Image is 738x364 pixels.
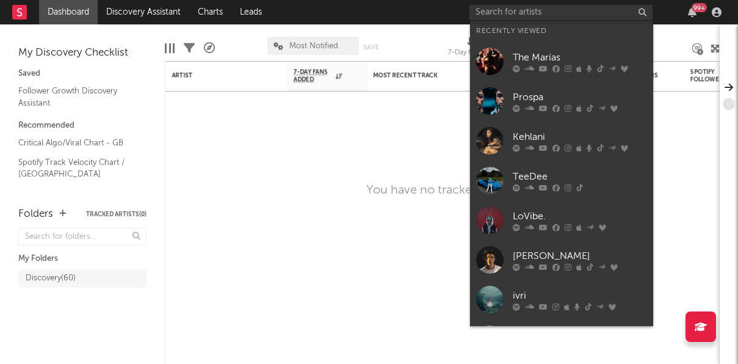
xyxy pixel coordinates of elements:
[470,319,653,359] a: SIX05
[18,228,147,246] input: Search for folders...
[18,136,134,150] a: Critical Algo/Viral Chart - GB
[26,271,76,286] div: Discovery ( 60 )
[688,7,696,17] button: 99+
[470,240,653,280] a: [PERSON_NAME]
[18,118,147,133] div: Recommended
[470,200,653,240] a: LoVibe.
[448,31,497,66] div: 7-Day Fans Added (7-Day Fans Added)
[289,42,338,50] span: Most Notified
[470,121,653,161] a: Kehlani
[18,207,53,222] div: Folders
[18,252,147,266] div: My Folders
[513,209,647,224] div: LoVibe.
[692,3,707,12] div: 99 +
[172,72,263,79] div: Artist
[86,211,147,217] button: Tracked Artists(0)
[690,68,733,83] div: Spotify Followers
[366,183,518,198] div: You have no tracked artists.
[513,129,647,144] div: Kehlani
[448,46,497,60] div: 7-Day Fans Added (7-Day Fans Added)
[513,288,647,303] div: ivri
[294,68,333,83] span: 7-Day Fans Added
[513,90,647,104] div: Prospa
[18,156,134,181] a: Spotify Track Velocity Chart / [GEOGRAPHIC_DATA]
[513,50,647,65] div: The Marías
[18,84,134,109] a: Follower Growth Discovery Assistant
[165,31,175,66] div: Edit Columns
[373,72,465,79] div: Most Recent Track
[476,24,647,38] div: Recently Viewed
[513,249,647,263] div: [PERSON_NAME]
[18,67,147,81] div: Saved
[204,31,215,66] div: A&R Pipeline
[184,31,195,66] div: Filters
[18,46,147,60] div: My Discovery Checklist
[469,5,653,20] input: Search for artists
[470,280,653,319] a: ivri
[513,169,647,184] div: TeeDee
[470,42,653,81] a: The Marías
[470,161,653,200] a: TeeDee
[18,269,147,288] a: Discovery(60)
[363,44,379,51] button: Save
[470,81,653,121] a: Prospa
